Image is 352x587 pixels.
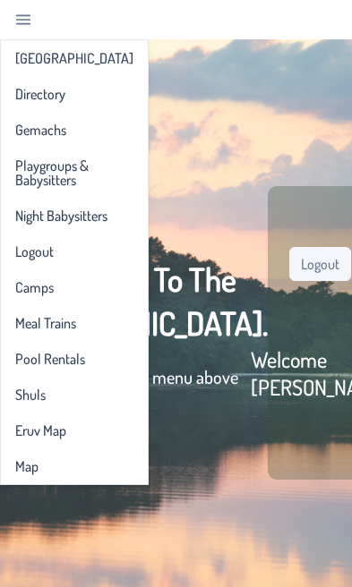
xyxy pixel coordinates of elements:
a: Directory [4,80,144,108]
a: Camps [4,273,144,302]
button: Logout [289,247,351,281]
span: Gemachs [15,123,66,137]
a: Shuls [4,380,144,409]
a: Playgroups & Babysitters [4,151,144,194]
span: Map [15,459,39,473]
span: Logout [15,244,54,259]
a: Navigation [11,7,36,32]
span: Shuls [15,387,46,402]
span: Directory [15,87,65,101]
span: Playgroups & Babysitters [15,158,133,187]
span: Eruv Map [15,423,66,438]
a: Meal Trains [4,309,144,337]
a: [GEOGRAPHIC_DATA] [4,44,144,72]
span: Meal Trains [15,316,76,330]
a: Night Babysitters [4,201,144,230]
span: Camps [15,280,54,294]
li: Pine Lake Park [4,44,144,72]
a: Eruv Map [4,416,144,445]
span: [GEOGRAPHIC_DATA] [15,51,133,65]
span: Pool Rentals [15,352,85,366]
li: Logout [4,237,144,266]
a: Map [4,452,144,481]
span: Night Babysitters [15,208,107,223]
a: Pool Rentals [4,345,144,373]
a: Gemachs [4,115,144,144]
